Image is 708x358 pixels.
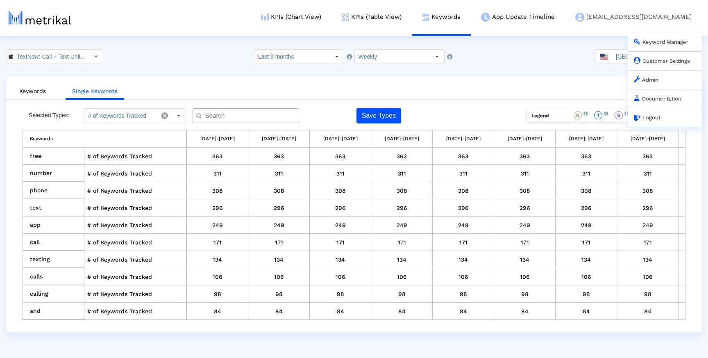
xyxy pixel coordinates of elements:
td: 106 [248,268,310,285]
td: free [23,148,84,165]
td: 106 [310,268,371,285]
a: Keywords [13,84,52,99]
td: 134 [248,251,310,268]
a: Documentation [634,96,681,102]
td: Legend [526,109,569,122]
td: 106 [556,268,617,285]
td: 311 [617,165,678,182]
td: # of Keywords Tracked [84,165,187,182]
td: 171 [556,234,617,251]
img: kpi-chart-menu-icon.png [261,14,269,21]
th: [DATE]-[DATE] [371,130,433,148]
td: 249 [556,217,617,234]
td: 106 [187,268,248,285]
td: calls [23,268,84,285]
td: 308 [371,182,433,199]
a: Single Keywords [66,84,124,100]
td: 296 [433,199,494,217]
td: 171 [248,234,310,251]
input: Search [200,112,296,120]
td: 84 [556,303,617,320]
td: 363 [187,148,248,165]
th: [DATE]-[DATE] [617,130,678,148]
div: S [615,111,623,119]
td: and [23,303,84,320]
td: 84 [433,303,494,320]
td: 134 [310,251,371,268]
td: 363 [248,148,310,165]
th: [DATE]-[DATE] [433,130,494,148]
img: my-account-menu-icon.png [575,13,584,22]
div: Select [330,50,344,64]
td: # of Keywords Tracked [84,234,187,251]
a: Keyword Manager [634,39,688,45]
td: app [23,217,84,234]
td: 311 [433,165,494,182]
td: 171 [617,234,678,251]
td: 296 [187,199,248,217]
td: 106 [617,268,678,285]
td: # of Keywords Tracked [84,182,187,199]
th: [DATE]-[DATE] [187,130,248,148]
a: Admin [634,77,658,83]
th: Keywords [23,130,187,148]
td: 134 [617,251,678,268]
td: 249 [248,217,310,234]
td: 84 [617,303,678,320]
a: Logout [634,114,660,121]
td: 98 [556,285,617,303]
th: [DATE]-[DATE] [494,130,556,148]
td: # of Keywords Tracked [84,148,187,165]
td: 171 [187,234,248,251]
td: # of Keywords Tracked [84,217,187,234]
th: [DATE]-[DATE] [310,130,371,148]
div: Select [430,50,444,64]
td: 98 [187,285,248,303]
td: 84 [310,303,371,320]
td: 249 [371,217,433,234]
td: 106 [494,268,556,285]
td: 311 [494,165,556,182]
td: 84 [494,303,556,320]
td: 98 [617,285,678,303]
td: 308 [433,182,494,199]
td: 171 [494,234,556,251]
td: 363 [494,148,556,165]
td: # of Keywords Tracked [84,303,187,320]
td: 84 [248,303,310,320]
img: kpi-table-menu-icon.png [342,14,349,21]
td: number [23,165,84,182]
td: 296 [248,199,310,217]
td: 296 [617,199,678,217]
td: 308 [556,182,617,199]
td: 311 [371,165,433,182]
img: metrical-logo-light.png [9,11,71,25]
td: 308 [248,182,310,199]
td: call [23,234,84,251]
td: 296 [310,199,371,217]
td: texting [23,251,84,268]
td: 296 [494,199,556,217]
td: 98 [248,285,310,303]
td: 249 [433,217,494,234]
td: 98 [433,285,494,303]
td: calling [23,285,84,303]
td: 311 [187,165,248,182]
td: 311 [556,165,617,182]
td: 308 [310,182,371,199]
td: 308 [494,182,556,199]
td: 171 [371,234,433,251]
td: 171 [310,234,371,251]
td: 363 [617,148,678,165]
td: 249 [617,217,678,234]
td: 363 [310,148,371,165]
td: 98 [310,285,371,303]
td: 134 [494,251,556,268]
td: 296 [556,199,617,217]
img: keywords.png [422,14,429,21]
td: 296 [371,199,433,217]
td: 311 [248,165,310,182]
div: T [594,111,602,119]
div: Select [172,109,186,123]
td: 308 [187,182,248,199]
